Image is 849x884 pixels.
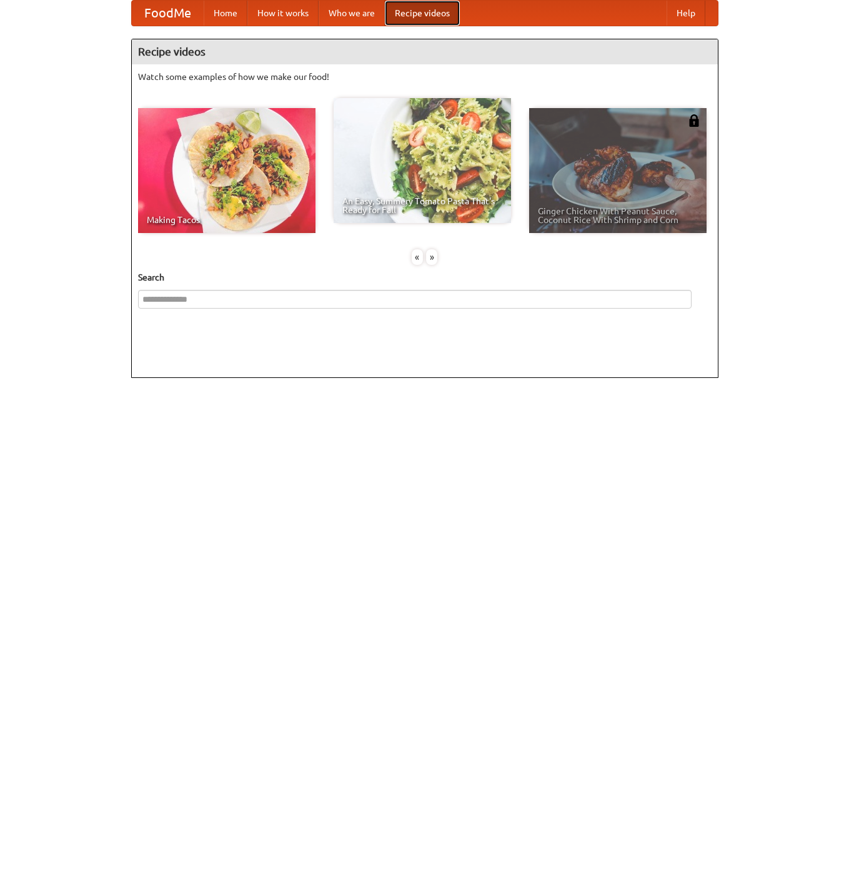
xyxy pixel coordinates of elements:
a: How it works [247,1,319,26]
h5: Search [138,271,712,284]
a: An Easy, Summery Tomato Pasta That's Ready for Fall [334,98,511,223]
div: » [426,249,437,265]
span: Making Tacos [147,216,307,224]
a: Recipe videos [385,1,460,26]
a: Who we are [319,1,385,26]
a: FoodMe [132,1,204,26]
span: An Easy, Summery Tomato Pasta That's Ready for Fall [342,197,502,214]
h4: Recipe videos [132,39,718,64]
img: 483408.png [688,114,700,127]
a: Help [667,1,705,26]
a: Home [204,1,247,26]
p: Watch some examples of how we make our food! [138,71,712,83]
div: « [412,249,423,265]
a: Making Tacos [138,108,315,233]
